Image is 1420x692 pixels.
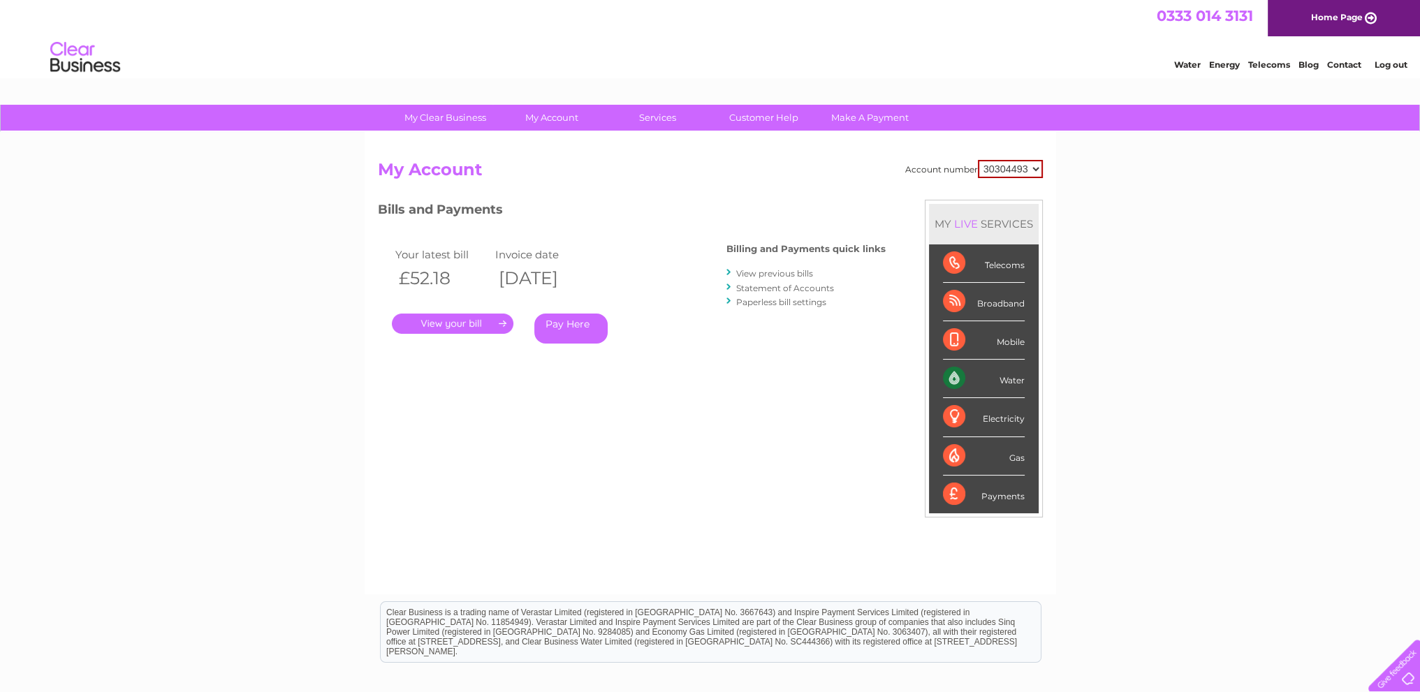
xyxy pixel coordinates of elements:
a: Statement of Accounts [736,283,834,293]
a: Telecoms [1248,59,1290,70]
div: Electricity [943,398,1025,436]
div: MY SERVICES [929,204,1039,244]
div: Gas [943,437,1025,476]
a: Paperless bill settings [736,297,826,307]
a: Services [600,105,715,131]
th: £52.18 [392,264,492,293]
img: logo.png [50,36,121,79]
h3: Bills and Payments [378,200,886,224]
a: View previous bills [736,268,813,279]
div: LIVE [951,217,981,230]
td: Your latest bill [392,245,492,264]
a: My Account [494,105,609,131]
a: Log out [1374,59,1407,70]
a: Contact [1327,59,1361,70]
div: Water [943,360,1025,398]
div: Account number [905,160,1043,178]
a: Pay Here [534,314,608,344]
a: Customer Help [706,105,821,131]
td: Invoice date [492,245,592,264]
a: Make A Payment [812,105,928,131]
div: Broadband [943,283,1025,321]
a: . [392,314,513,334]
a: My Clear Business [388,105,503,131]
h4: Billing and Payments quick links [726,244,886,254]
div: Mobile [943,321,1025,360]
a: Energy [1209,59,1240,70]
a: 0333 014 3131 [1157,7,1253,24]
a: Blog [1298,59,1319,70]
div: Payments [943,476,1025,513]
h2: My Account [378,160,1043,186]
div: Clear Business is a trading name of Verastar Limited (registered in [GEOGRAPHIC_DATA] No. 3667643... [381,8,1041,68]
div: Telecoms [943,244,1025,283]
a: Water [1174,59,1201,70]
th: [DATE] [492,264,592,293]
